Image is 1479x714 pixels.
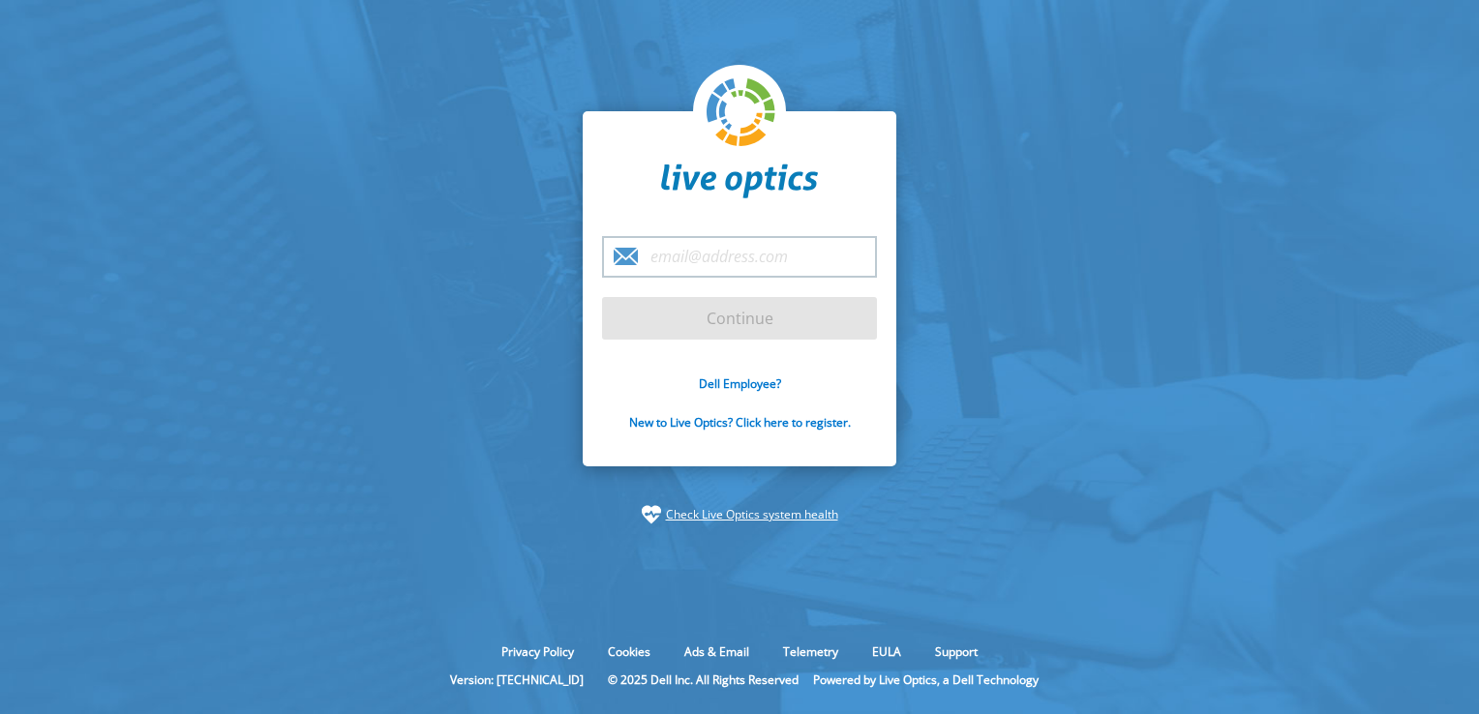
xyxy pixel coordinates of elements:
img: status-check-icon.svg [642,505,661,524]
a: Check Live Optics system health [666,505,838,524]
input: email@address.com [602,236,877,278]
a: EULA [858,643,916,660]
a: New to Live Optics? Click here to register. [629,414,851,431]
li: Powered by Live Optics, a Dell Technology [813,671,1039,688]
a: Cookies [593,643,665,660]
a: Privacy Policy [487,643,589,660]
a: Ads & Email [670,643,764,660]
img: liveoptics-word.svg [661,164,818,198]
a: Support [921,643,992,660]
li: Version: [TECHNICAL_ID] [440,671,593,688]
a: Telemetry [769,643,853,660]
img: liveoptics-logo.svg [707,78,776,148]
li: © 2025 Dell Inc. All Rights Reserved [598,671,808,688]
a: Dell Employee? [699,375,781,392]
